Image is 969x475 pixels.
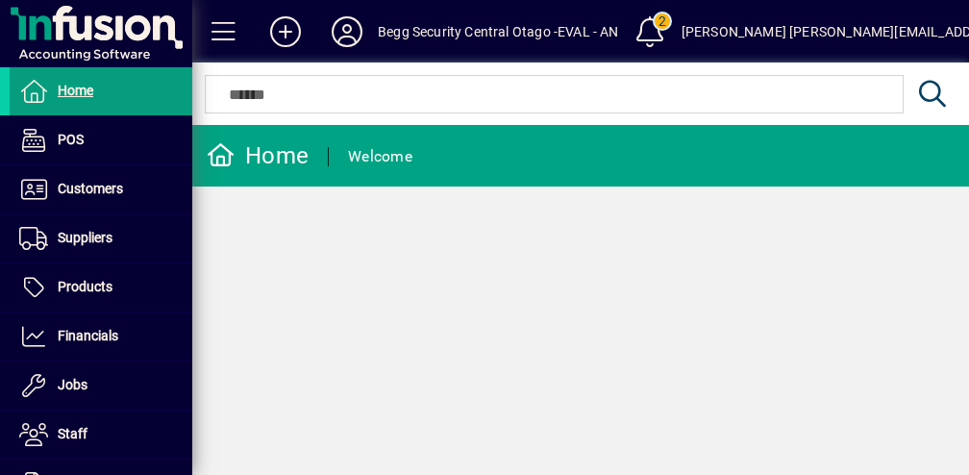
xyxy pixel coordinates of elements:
[58,328,118,343] span: Financials
[378,16,619,47] div: Begg Security Central Otago -EVAL - AN
[58,132,84,147] span: POS
[58,377,87,392] span: Jobs
[10,214,192,262] a: Suppliers
[58,279,112,294] span: Products
[255,14,316,49] button: Add
[348,141,412,172] div: Welcome
[10,312,192,361] a: Financials
[10,263,192,312] a: Products
[10,362,192,410] a: Jobs
[58,426,87,441] span: Staff
[10,165,192,213] a: Customers
[10,116,192,164] a: POS
[10,411,192,459] a: Staff
[58,230,112,245] span: Suppliers
[316,14,378,49] button: Profile
[58,181,123,196] span: Customers
[58,83,93,98] span: Home
[207,140,309,171] div: Home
